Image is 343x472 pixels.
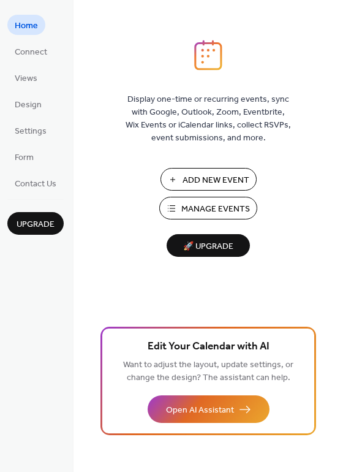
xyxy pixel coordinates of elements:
[166,404,234,417] span: Open AI Assistant
[126,93,291,145] span: Display one-time or recurring events, sync with Google, Outlook, Zoom, Eventbrite, Wix Events or ...
[181,203,250,216] span: Manage Events
[15,125,47,138] span: Settings
[194,40,222,70] img: logo_icon.svg
[15,72,37,85] span: Views
[7,120,54,140] a: Settings
[7,15,45,35] a: Home
[148,395,269,423] button: Open AI Assistant
[7,94,49,114] a: Design
[15,151,34,164] span: Form
[160,168,257,191] button: Add New Event
[7,212,64,235] button: Upgrade
[7,41,55,61] a: Connect
[167,234,250,257] button: 🚀 Upgrade
[183,174,249,187] span: Add New Event
[15,99,42,112] span: Design
[148,338,269,356] span: Edit Your Calendar with AI
[15,20,38,32] span: Home
[123,357,293,386] span: Want to adjust the layout, update settings, or change the design? The assistant can help.
[15,46,47,59] span: Connect
[7,173,64,193] a: Contact Us
[15,178,56,191] span: Contact Us
[17,218,55,231] span: Upgrade
[7,67,45,88] a: Views
[174,238,243,255] span: 🚀 Upgrade
[7,147,41,167] a: Form
[159,197,257,219] button: Manage Events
